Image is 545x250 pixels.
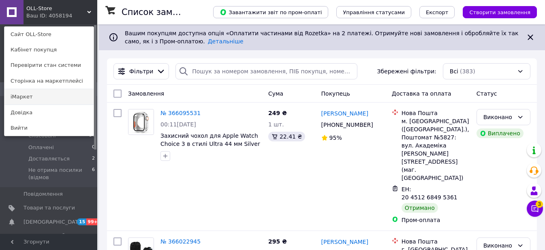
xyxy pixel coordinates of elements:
[321,90,350,97] span: Покупець
[455,9,537,15] a: Створити замовлення
[213,6,328,18] button: Завантажити звіт по пром-оплаті
[268,121,284,128] span: 1 шт.
[4,120,94,136] a: Вийти
[26,5,87,12] span: OLL-Store
[129,67,153,75] span: Фільтри
[426,9,449,15] span: Експорт
[26,12,60,19] div: Ваш ID: 4058194
[28,167,92,181] span: Не отрима посилки (відмов
[160,121,196,128] span: 00:11[DATE]
[4,105,94,120] a: Довідка
[527,201,543,217] button: Чат з покупцем3
[4,27,94,42] a: Сайт OLL-Store
[483,241,514,250] div: Виконано
[4,73,94,89] a: Сторінка на маркетплейсі
[392,90,451,97] span: Доставка та оплата
[483,113,514,122] div: Виконано
[336,6,411,18] button: Управління статусами
[24,218,83,226] span: [DEMOGRAPHIC_DATA]
[477,90,497,97] span: Статус
[28,144,54,151] span: Оплачені
[24,232,75,247] span: Показники роботи компанії
[128,90,164,97] span: Замовлення
[343,9,405,15] span: Управління статусами
[160,110,201,116] a: № 366095531
[160,132,260,147] a: Захисний чохол для Apple Watch Choice 3 в стилі Ultra 44 мм Silver
[92,167,95,181] span: 6
[460,68,475,75] span: (383)
[268,90,283,97] span: Cума
[463,6,537,18] button: Створити замовлення
[419,6,455,18] button: Експорт
[477,128,524,138] div: Виплачено
[402,203,438,213] div: Отримано
[402,186,457,201] span: ЕН: 20 4512 6849 5361
[92,155,95,162] span: 2
[24,190,63,198] span: Повідомлення
[128,109,154,135] a: Фото товару
[469,9,530,15] span: Створити замовлення
[208,38,244,45] a: Детальніше
[86,218,100,225] span: 99+
[122,7,204,17] h1: Список замовлень
[268,132,305,141] div: 22.41 ₴
[320,119,375,130] div: [PHONE_NUMBER]
[4,89,94,105] a: iМаркет
[160,238,201,245] a: № 366022945
[220,9,322,16] span: Завантажити звіт по пром-оплаті
[24,204,75,212] span: Товари та послуги
[402,117,470,182] div: м. [GEOGRAPHIC_DATA] ([GEOGRAPHIC_DATA].), Поштомат №5827: вул. Академіка [PERSON_NAME][STREET_AD...
[4,42,94,58] a: Кабінет покупця
[77,218,86,225] span: 15
[402,216,470,224] div: Пром-оплата
[128,110,154,134] img: Фото товару
[92,144,95,151] span: 0
[28,155,70,162] span: Доставляється
[402,237,470,246] div: Нова Пошта
[125,30,518,45] span: Вашим покупцям доступна опція «Оплатити частинами від Rozetka» на 2 платежі. Отримуйте нові замов...
[321,238,368,246] a: [PERSON_NAME]
[4,58,94,73] a: Перевірити стан системи
[402,109,470,117] div: Нова Пошта
[450,67,458,75] span: Всі
[329,135,342,141] span: 95%
[321,109,368,118] a: [PERSON_NAME]
[268,238,287,245] span: 295 ₴
[377,67,436,75] span: Збережені фільтри:
[536,201,543,208] span: 3
[268,110,287,116] span: 249 ₴
[175,63,357,79] input: Пошук за номером замовлення, ПІБ покупця, номером телефону, Email, номером накладної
